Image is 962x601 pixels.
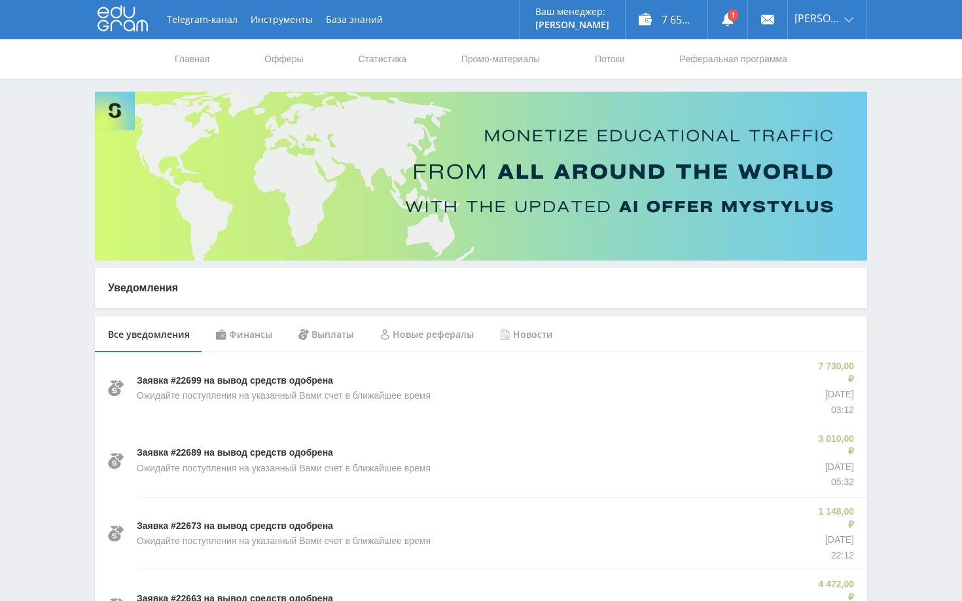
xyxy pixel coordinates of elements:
[137,535,431,548] p: Ожидайте поступления на указанный Вами счет в ближайшее время
[137,462,431,475] p: Ожидайте поступления на указанный Вами счет в ближайшее время
[137,390,431,403] p: Ожидайте поступления на указанный Вами счет в ближайшее время
[357,39,408,79] a: Статистика
[203,316,285,353] div: Финансы
[460,39,541,79] a: Промо-материалы
[535,7,609,17] p: Ваш менеджер:
[794,13,840,24] span: [PERSON_NAME]
[535,20,609,30] p: [PERSON_NAME]
[816,549,854,562] p: 22:12
[285,316,366,353] div: Выплаты
[678,39,789,79] a: Реферальная программа
[816,461,854,474] p: [DATE]
[487,316,566,353] div: Новости
[95,316,203,353] div: Все уведомления
[816,404,854,417] p: 03:12
[816,388,854,401] p: [DATE]
[95,92,867,261] img: Banner
[137,520,333,533] p: Заявка #22673 на вывод средств одобрена
[816,476,854,489] p: 05:32
[137,446,333,460] p: Заявка #22689 на вывод средств одобрена
[263,39,305,79] a: Офферы
[816,360,854,386] p: 7 730,00 ₽
[816,505,854,531] p: 1 148,00 ₽
[137,374,333,388] p: Заявка #22699 на вывод средств одобрена
[366,316,487,353] div: Новые рефералы
[816,534,854,547] p: [DATE]
[816,433,854,458] p: 3 010,00 ₽
[594,39,626,79] a: Потоки
[173,39,211,79] a: Главная
[108,281,854,295] p: Уведомления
